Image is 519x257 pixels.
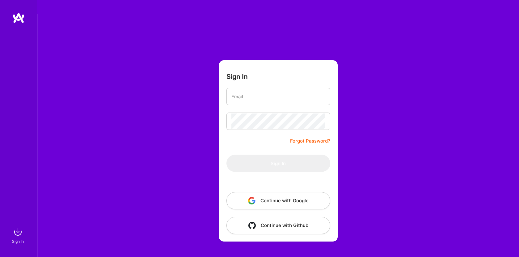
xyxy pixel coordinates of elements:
button: Continue with Github [226,217,330,234]
img: logo [12,12,25,24]
input: Email... [231,89,325,105]
img: sign in [12,226,24,238]
h3: Sign In [226,73,248,80]
button: Sign In [226,155,330,172]
div: Sign In [12,238,24,245]
img: icon [248,222,256,229]
button: Continue with Google [226,192,330,209]
a: sign inSign In [13,226,24,245]
a: Forgot Password? [290,137,330,145]
img: icon [248,197,255,204]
